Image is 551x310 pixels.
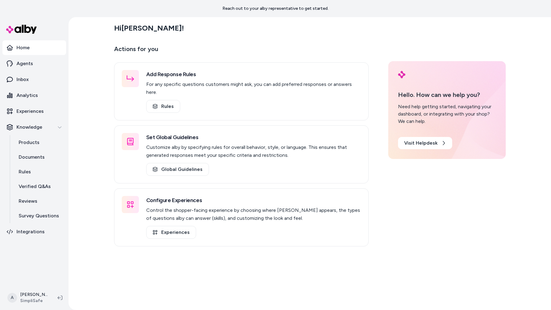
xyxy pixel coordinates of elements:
a: Experiences [2,104,66,119]
p: Documents [19,153,45,161]
p: Actions for you [114,44,369,59]
p: Home [17,44,30,51]
a: Global Guidelines [146,163,209,176]
div: Need help getting started, navigating your dashboard, or integrating with your shop? We can help. [398,103,496,125]
a: Products [13,135,66,150]
p: Integrations [17,228,45,235]
p: Analytics [17,92,38,99]
p: Agents [17,60,33,67]
a: Survey Questions [13,209,66,223]
p: Reviews [19,197,37,205]
a: Analytics [2,88,66,103]
p: For any specific questions customers might ask, you can add preferred responses or answers here. [146,80,361,96]
p: [PERSON_NAME] [20,292,48,298]
p: Control the shopper-facing experience by choosing where [PERSON_NAME] appears, the types of quest... [146,206,361,222]
p: Products [19,139,39,146]
p: Rules [19,168,31,175]
a: Agents [2,56,66,71]
a: Rules [146,100,180,113]
p: Experiences [17,108,44,115]
button: A[PERSON_NAME]SimpliSafe [4,288,53,308]
a: Integrations [2,224,66,239]
h3: Set Global Guidelines [146,133,361,142]
p: Customize alby by specifying rules for overall behavior, style, or language. This ensures that ge... [146,143,361,159]
a: Home [2,40,66,55]
a: Rules [13,164,66,179]
p: Inbox [17,76,29,83]
p: Survey Questions [19,212,59,220]
span: SimpliSafe [20,298,48,304]
h3: Configure Experiences [146,196,361,205]
img: alby Logo [6,25,37,34]
img: alby Logo [398,71,405,78]
p: Verified Q&As [19,183,51,190]
p: Reach out to your alby representative to get started. [222,6,329,12]
span: A [7,293,17,303]
a: Visit Helpdesk [398,137,452,149]
button: Knowledge [2,120,66,135]
a: Verified Q&As [13,179,66,194]
h3: Add Response Rules [146,70,361,79]
h2: Hi [PERSON_NAME] ! [114,24,184,33]
a: Inbox [2,72,66,87]
a: Documents [13,150,66,164]
a: Experiences [146,226,196,239]
p: Hello. How can we help you? [398,90,496,99]
a: Reviews [13,194,66,209]
p: Knowledge [17,124,42,131]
